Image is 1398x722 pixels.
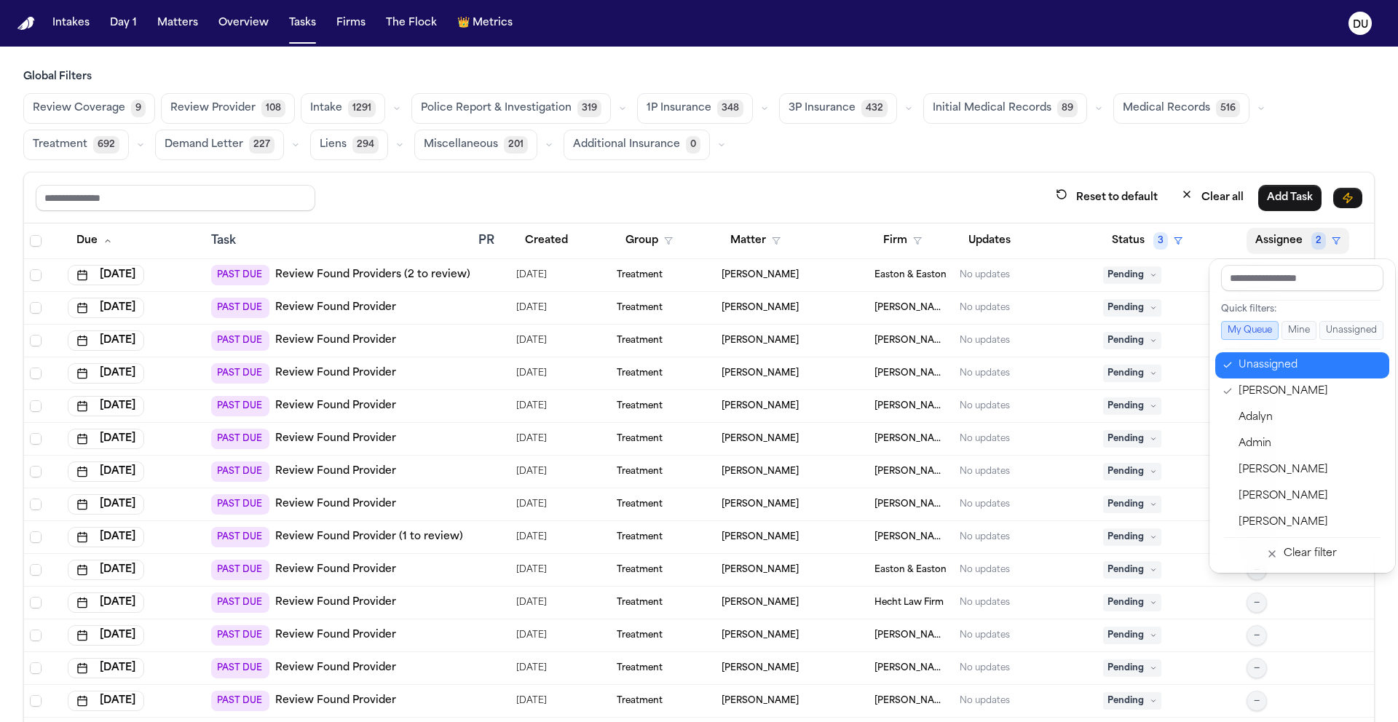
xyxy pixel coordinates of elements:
div: Unassigned [1239,357,1381,374]
button: Assignee2 [1247,228,1349,254]
div: [PERSON_NAME] [1239,514,1381,531]
div: Clear filter [1284,545,1337,563]
div: [PERSON_NAME] [1239,488,1381,505]
button: Unassigned [1319,321,1383,340]
div: Assignee2 [1209,259,1395,573]
div: Adalyn [1239,409,1381,427]
div: Admin [1239,435,1381,453]
div: [PERSON_NAME] [1239,461,1381,479]
button: My Queue [1221,321,1279,340]
div: [PERSON_NAME] [1239,383,1381,400]
button: Mine [1281,321,1316,340]
div: Quick filters: [1221,304,1383,315]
